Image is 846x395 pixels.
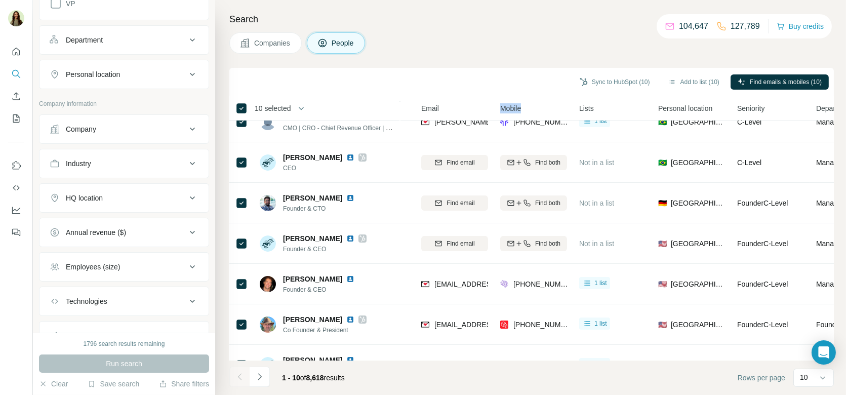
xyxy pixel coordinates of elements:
[66,262,120,272] div: Employees (size)
[658,157,667,168] span: 🇧🇷
[737,280,788,288] span: Founder C-Level
[282,374,300,382] span: 1 - 10
[66,159,91,169] div: Industry
[658,320,667,330] span: 🇺🇸
[671,117,725,127] span: [GEOGRAPHIC_DATA]
[579,240,614,248] span: Not in a list
[447,158,474,167] span: Find email
[447,199,474,208] span: Find email
[500,195,567,211] button: Find both
[513,118,577,126] span: [PHONE_NUMBER]
[283,194,342,202] span: [PERSON_NAME]
[8,156,24,175] button: Use Surfe on LinkedIn
[671,279,725,289] span: [GEOGRAPHIC_DATA]
[300,374,306,382] span: of
[777,19,824,33] button: Buy credits
[500,117,508,127] img: provider forager logo
[737,159,761,167] span: C-Level
[66,124,96,134] div: Company
[500,279,508,289] img: provider people-data-labs logo
[594,116,607,126] span: 1 list
[346,234,354,243] img: LinkedIn logo
[658,117,667,127] span: 🇧🇷
[346,356,354,364] img: LinkedIn logo
[579,199,614,207] span: Not in a list
[500,236,567,251] button: Find both
[421,103,439,113] span: Email
[255,103,291,113] span: 10 selected
[39,117,209,141] button: Company
[731,20,760,32] p: 127,789
[39,220,209,245] button: Annual revenue ($)
[658,239,667,249] span: 🇺🇸
[434,321,613,329] span: [EMAIL_ADDRESS][PERSON_NAME][DOMAIN_NAME]
[421,195,488,211] button: Find email
[500,155,567,170] button: Find both
[39,379,68,389] button: Clear
[421,236,488,251] button: Find email
[594,319,607,328] span: 1 list
[39,99,209,108] p: Company information
[260,235,276,252] img: Avatar
[66,35,103,45] div: Department
[39,289,209,313] button: Technologies
[283,285,367,294] span: Founder & CEO
[661,74,727,90] button: Add to list (10)
[229,12,834,26] h4: Search
[738,373,785,383] span: Rows per page
[39,255,209,279] button: Employees (size)
[346,153,354,162] img: LinkedIn logo
[421,117,429,127] img: provider findymail logo
[500,103,521,113] span: Mobile
[282,374,345,382] span: results
[8,87,24,105] button: Enrich CSV
[283,124,586,132] span: CMO | CRO - Chief Revenue Officer | Marketing & Sales | Co-Founder | [GEOGRAPHIC_DATA], Latam & G...
[658,360,667,370] span: 🇮🇱
[346,315,354,324] img: LinkedIn logo
[737,199,788,207] span: Founder C-Level
[500,360,508,370] img: provider rocketreach logo
[737,103,764,113] span: Seniority
[260,114,276,130] img: Avatar
[66,296,107,306] div: Technologies
[658,198,667,208] span: 🇩🇪
[421,155,488,170] button: Find email
[283,245,367,254] span: Founder & CEO
[513,280,577,288] span: [PHONE_NUMBER]
[8,223,24,242] button: Feedback
[671,198,725,208] span: [GEOGRAPHIC_DATA]
[260,317,276,333] img: Avatar
[535,158,560,167] span: Find both
[671,157,725,168] span: [GEOGRAPHIC_DATA]
[737,321,788,329] span: Founder C-Level
[573,74,657,90] button: Sync to HubSpot (10)
[8,10,24,26] img: Avatar
[283,355,342,365] span: [PERSON_NAME]
[260,154,276,171] img: Avatar
[594,279,607,288] span: 1 list
[39,186,209,210] button: HQ location
[283,274,342,284] span: [PERSON_NAME]
[737,240,788,248] span: Founder C-Level
[535,199,560,208] span: Find both
[658,103,712,113] span: Personal location
[283,233,342,244] span: [PERSON_NAME]
[500,320,508,330] img: provider prospeo logo
[594,360,607,369] span: 1 list
[283,152,342,163] span: [PERSON_NAME]
[88,379,139,389] button: Save search
[283,204,367,213] span: Founder & CTO
[800,372,808,382] p: 10
[159,379,209,389] button: Share filters
[332,38,355,48] span: People
[66,331,97,341] div: Keywords
[812,340,836,365] div: Open Intercom Messenger
[346,275,354,283] img: LinkedIn logo
[513,321,577,329] span: [PHONE_NUMBER]
[421,320,429,330] img: provider findymail logo
[421,360,429,370] img: provider findymail logo
[306,374,324,382] span: 8,618
[39,62,209,87] button: Personal location
[731,74,829,90] button: Find emails & mobiles (10)
[671,320,725,330] span: [GEOGRAPHIC_DATA]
